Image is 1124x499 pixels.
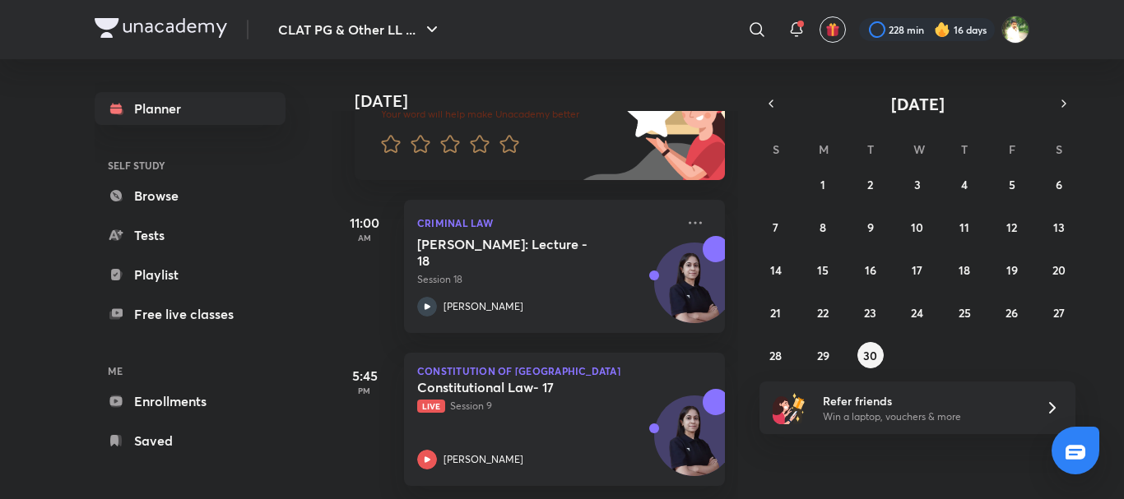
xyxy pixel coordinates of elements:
button: September 23, 2025 [857,299,884,326]
abbr: September 15, 2025 [817,262,829,278]
abbr: September 23, 2025 [864,305,876,321]
button: September 2, 2025 [857,171,884,197]
button: September 12, 2025 [999,214,1025,240]
abbr: Tuesday [867,141,874,157]
abbr: September 24, 2025 [911,305,923,321]
a: Planner [95,92,286,125]
abbr: Saturday [1056,141,1062,157]
abbr: September 30, 2025 [863,348,877,363]
button: September 19, 2025 [999,256,1025,283]
button: September 30, 2025 [857,342,884,368]
button: September 27, 2025 [1046,299,1072,326]
h4: [DATE] [355,91,741,111]
abbr: September 13, 2025 [1053,219,1065,235]
button: September 16, 2025 [857,256,884,283]
abbr: September 14, 2025 [770,262,782,278]
abbr: Wednesday [913,141,925,157]
a: Playlist [95,258,286,291]
a: Enrollments [95,385,286,418]
p: Constitution of [GEOGRAPHIC_DATA] [417,366,712,376]
button: September 22, 2025 [810,299,836,326]
abbr: September 25, 2025 [959,305,971,321]
button: September 7, 2025 [763,214,789,240]
span: [DATE] [891,93,945,115]
abbr: Friday [1009,141,1015,157]
button: September 10, 2025 [904,214,931,240]
h6: Refer friends [823,392,1025,409]
abbr: September 28, 2025 [769,348,782,363]
p: AM [332,233,397,243]
abbr: September 4, 2025 [961,177,968,192]
p: [PERSON_NAME] [444,299,523,314]
button: September 21, 2025 [763,299,789,326]
abbr: September 3, 2025 [914,177,921,192]
abbr: September 29, 2025 [817,348,829,363]
abbr: September 16, 2025 [865,262,876,278]
a: Saved [95,424,286,457]
abbr: September 12, 2025 [1006,219,1017,235]
a: Browse [95,179,286,212]
p: Win a laptop, vouchers & more [823,409,1025,424]
abbr: September 22, 2025 [817,305,829,321]
h6: SELF STUDY [95,151,286,179]
abbr: September 9, 2025 [867,219,874,235]
button: September 25, 2025 [951,299,978,326]
abbr: September 19, 2025 [1006,262,1018,278]
img: streak [934,21,950,38]
abbr: September 20, 2025 [1052,262,1066,278]
button: September 1, 2025 [810,171,836,197]
button: September 8, 2025 [810,214,836,240]
img: Harshal Jadhao [1001,16,1029,44]
button: September 9, 2025 [857,214,884,240]
a: Free live classes [95,298,286,330]
p: Session 18 [417,272,676,287]
abbr: September 17, 2025 [912,262,922,278]
h6: ME [95,357,286,385]
img: Company Logo [95,18,227,38]
img: feedback_image [571,49,725,180]
abbr: September 10, 2025 [911,219,923,235]
abbr: Monday [819,141,829,157]
abbr: September 5, 2025 [1009,177,1015,192]
abbr: Sunday [773,141,779,157]
h5: 11:00 [332,213,397,233]
button: September 20, 2025 [1046,256,1072,283]
a: Company Logo [95,18,227,42]
abbr: September 6, 2025 [1056,177,1062,192]
img: Avatar [655,404,734,483]
abbr: September 21, 2025 [770,305,781,321]
abbr: September 11, 2025 [959,219,969,235]
p: PM [332,386,397,395]
p: Criminal Law [417,213,676,233]
button: September 11, 2025 [951,214,978,240]
button: September 18, 2025 [951,256,978,283]
abbr: September 8, 2025 [820,219,826,235]
button: September 13, 2025 [1046,214,1072,240]
h5: Bhartiya Sakshya Adhiniyam: Lecture - 18 [417,236,622,269]
button: September 6, 2025 [1046,171,1072,197]
span: Live [417,400,445,413]
button: avatar [820,16,846,43]
p: Session 9 [417,399,676,414]
h5: 5:45 [332,366,397,386]
img: referral [773,391,806,424]
abbr: September 18, 2025 [959,262,970,278]
abbr: Thursday [961,141,968,157]
abbr: September 27, 2025 [1053,305,1065,321]
h5: Constitutional Law- 17 [417,379,622,395]
button: September 14, 2025 [763,256,789,283]
button: September 28, 2025 [763,342,789,368]
button: September 5, 2025 [999,171,1025,197]
abbr: September 1, 2025 [820,177,825,192]
button: [DATE] [783,92,1052,115]
button: September 4, 2025 [951,171,978,197]
button: September 26, 2025 [999,299,1025,326]
button: September 29, 2025 [810,342,836,368]
button: September 24, 2025 [904,299,931,326]
a: Tests [95,219,286,252]
p: Your word will help make Unacademy better [381,108,621,121]
button: September 3, 2025 [904,171,931,197]
abbr: September 2, 2025 [867,177,873,192]
img: avatar [825,22,840,37]
button: CLAT PG & Other LL ... [268,13,452,46]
